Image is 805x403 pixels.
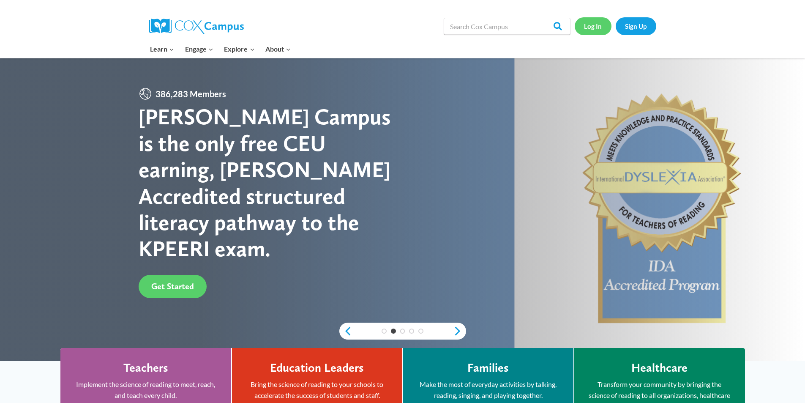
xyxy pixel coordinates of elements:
h4: Healthcare [631,361,688,375]
input: Search Cox Campus [444,18,570,35]
a: 5 [418,329,423,334]
a: Sign Up [616,17,656,35]
div: [PERSON_NAME] Campus is the only free CEU earning, [PERSON_NAME] Accredited structured literacy p... [139,104,403,262]
button: Child menu of About [260,40,296,58]
a: 1 [382,329,387,334]
a: 4 [409,329,414,334]
span: 386,283 Members [152,87,229,101]
div: content slider buttons [339,323,466,340]
h4: Families [467,361,509,375]
a: previous [339,326,352,336]
h4: Education Leaders [270,361,364,375]
a: next [453,326,466,336]
nav: Secondary Navigation [575,17,656,35]
a: 3 [400,329,405,334]
a: Get Started [139,275,207,298]
a: 2 [391,329,396,334]
p: Implement the science of reading to meet, reach, and teach every child. [73,379,218,400]
span: Get Started [151,281,194,291]
h4: Teachers [123,361,168,375]
button: Child menu of Engage [180,40,219,58]
p: Make the most of everyday activities by talking, reading, singing, and playing together. [416,379,561,400]
p: Bring the science of reading to your schools to accelerate the success of students and staff. [245,379,390,400]
img: Cox Campus [149,19,244,34]
nav: Primary Navigation [145,40,296,58]
button: Child menu of Learn [145,40,180,58]
button: Child menu of Explore [219,40,260,58]
a: Log In [575,17,611,35]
